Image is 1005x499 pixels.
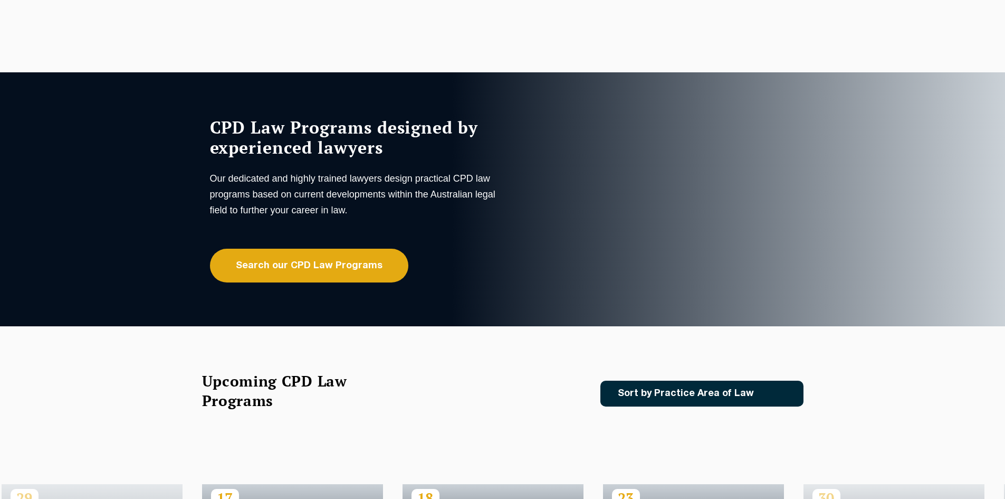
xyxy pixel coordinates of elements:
[210,249,408,283] a: Search our CPD Law Programs
[210,171,500,218] p: Our dedicated and highly trained lawyers design practical CPD law programs based on current devel...
[202,371,374,410] h2: Upcoming CPD Law Programs
[771,389,783,398] img: Icon
[210,117,500,157] h1: CPD Law Programs designed by experienced lawyers
[600,381,803,407] a: Sort by Practice Area of Law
